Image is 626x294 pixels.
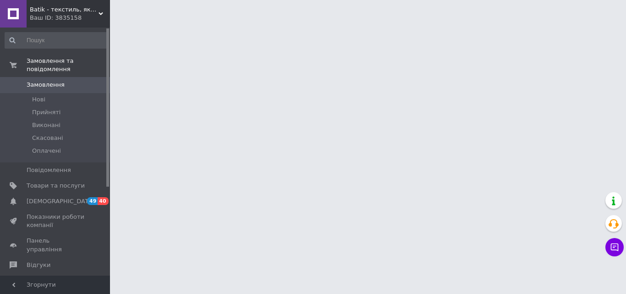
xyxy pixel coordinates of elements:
[27,166,71,174] span: Повідомлення
[27,197,94,205] span: [DEMOGRAPHIC_DATA]
[605,238,624,256] button: Чат з покупцем
[27,182,85,190] span: Товари та послуги
[27,237,85,253] span: Панель управління
[32,95,45,104] span: Нові
[32,147,61,155] span: Оплачені
[32,134,63,142] span: Скасовані
[30,14,110,22] div: Ваш ID: 3835158
[27,81,65,89] span: Замовлення
[32,108,60,116] span: Прийняті
[98,197,108,205] span: 40
[27,261,50,269] span: Відгуки
[30,6,99,14] span: Batik - текстиль, який дарує затишок вашому будинку!
[32,121,60,129] span: Виконані
[5,32,108,49] input: Пошук
[87,197,98,205] span: 49
[27,57,110,73] span: Замовлення та повідомлення
[27,213,85,229] span: Показники роботи компанії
